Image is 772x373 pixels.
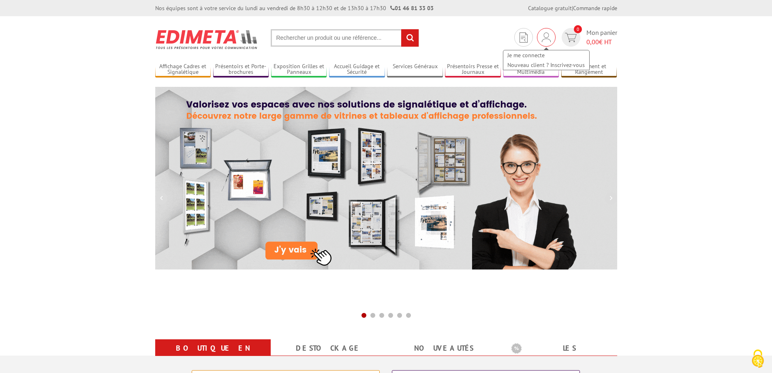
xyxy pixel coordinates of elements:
a: devis rapide 0 Mon panier 0,00€ HT [560,28,617,47]
a: Présentoirs Presse et Journaux [445,63,501,76]
a: Exposition Grilles et Panneaux [271,63,327,76]
a: Je me connecte [503,50,589,60]
a: Accueil Guidage et Sécurité [329,63,385,76]
a: Nouveau client ? Inscrivez-vous [503,60,589,70]
span: 0 [574,25,582,33]
a: Présentoirs et Porte-brochures [213,63,269,76]
a: Commande rapide [573,4,617,12]
img: devis rapide [542,32,551,42]
a: nouveautés [396,341,492,356]
img: devis rapide [520,32,528,43]
img: devis rapide [565,33,577,42]
a: Affichage Cadres et Signalétique [155,63,211,76]
a: Les promotions [511,341,607,370]
a: Boutique en ligne [165,341,261,370]
b: Les promotions [511,341,613,357]
img: Cookies (fenêtre modale) [748,349,768,369]
span: € HT [586,37,617,47]
strong: 01 46 81 33 03 [390,4,434,12]
div: | [528,4,617,12]
div: Je me connecte Nouveau client ? Inscrivez-vous [537,28,556,47]
a: Catalogue gratuit [528,4,572,12]
input: rechercher [401,29,419,47]
input: Rechercher un produit ou une référence... [271,29,419,47]
a: Destockage [280,341,376,356]
div: Nos équipes sont à votre service du lundi au vendredi de 8h30 à 12h30 et de 13h30 à 17h30 [155,4,434,12]
a: Services Généraux [387,63,443,76]
span: Mon panier [586,28,617,47]
img: Présentoir, panneau, stand - Edimeta - PLV, affichage, mobilier bureau, entreprise [155,24,259,54]
button: Cookies (fenêtre modale) [744,345,772,373]
span: 0,00 [586,38,599,46]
